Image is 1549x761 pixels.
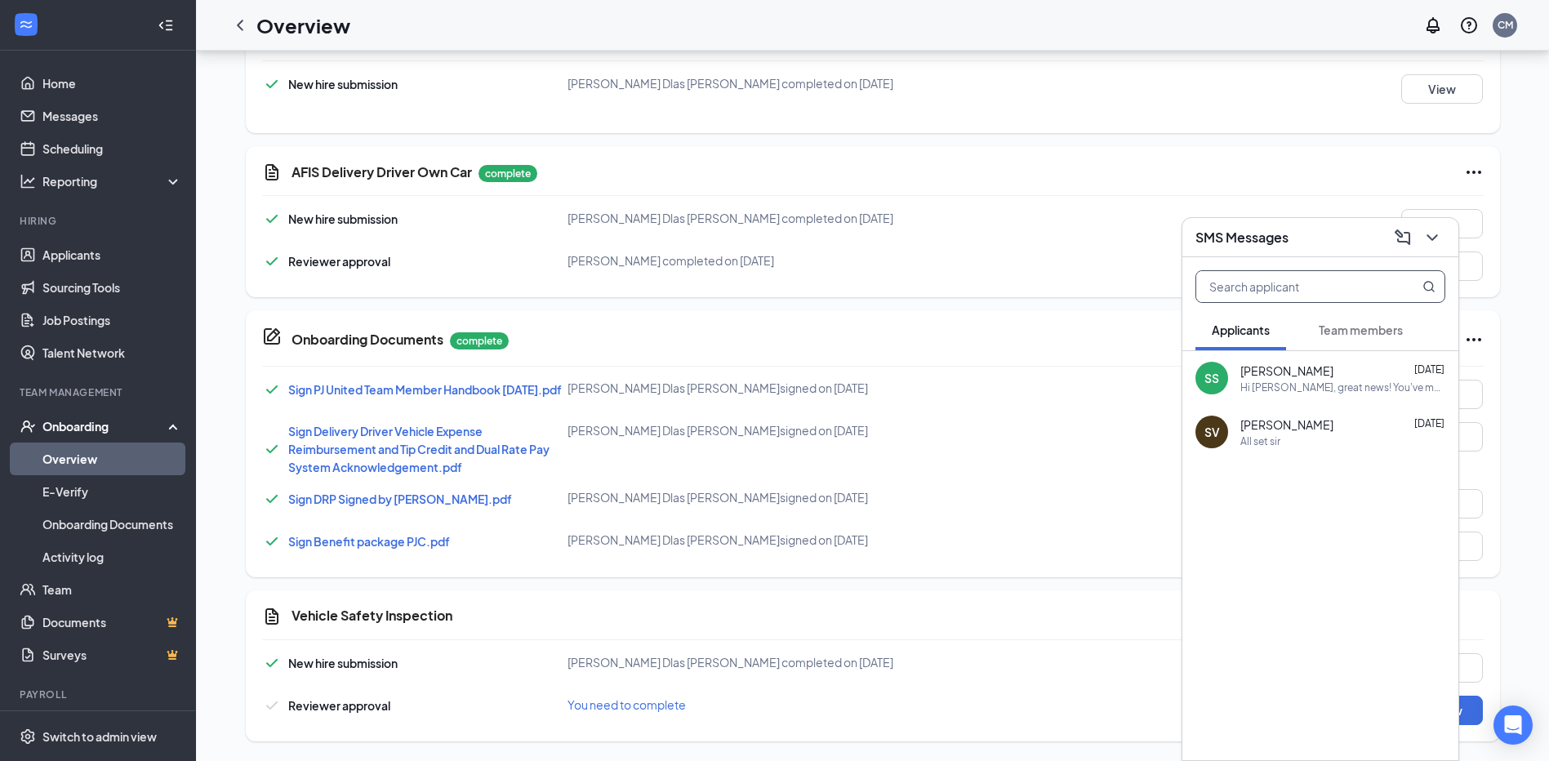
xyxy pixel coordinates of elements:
[256,11,350,39] h1: Overview
[288,656,398,670] span: New hire submission
[42,508,182,541] a: Onboarding Documents
[1195,229,1289,247] h3: SMS Messages
[42,541,182,573] a: Activity log
[262,380,282,399] svg: Checkmark
[1196,271,1390,302] input: Search applicant
[42,132,182,165] a: Scheduling
[42,475,182,508] a: E-Verify
[20,385,179,399] div: Team Management
[262,251,282,271] svg: Checkmark
[292,607,452,625] h5: Vehicle Safety Inspection
[568,489,975,505] div: [PERSON_NAME] Dlas [PERSON_NAME] signed on [DATE]
[1459,16,1479,35] svg: QuestionInfo
[288,254,390,269] span: Reviewer approval
[42,304,182,336] a: Job Postings
[1393,228,1413,247] svg: ComposeMessage
[42,67,182,100] a: Home
[1493,705,1533,745] div: Open Intercom Messenger
[292,163,472,181] h5: AFIS Delivery Driver Own Car
[42,238,182,271] a: Applicants
[568,211,893,225] span: [PERSON_NAME] Dlas [PERSON_NAME] completed on [DATE]
[262,653,282,673] svg: Checkmark
[262,489,282,509] svg: Checkmark
[288,492,512,506] a: Sign DRP Signed by [PERSON_NAME].pdf
[288,698,390,713] span: Reviewer approval
[1401,74,1483,104] button: View
[292,331,443,349] h5: Onboarding Documents
[1240,416,1333,433] span: [PERSON_NAME]
[42,271,182,304] a: Sourcing Tools
[262,327,282,346] svg: CompanyDocumentIcon
[1423,16,1443,35] svg: Notifications
[42,418,168,434] div: Onboarding
[158,17,174,33] svg: Collapse
[288,382,562,397] a: Sign PJ United Team Member Handbook [DATE].pdf
[262,439,282,459] svg: Checkmark
[42,336,182,369] a: Talent Network
[568,532,975,548] div: [PERSON_NAME] Dlas [PERSON_NAME] signed on [DATE]
[1204,424,1220,440] div: SV
[42,573,182,606] a: Team
[450,332,509,349] p: complete
[568,422,975,438] div: [PERSON_NAME] Dlas [PERSON_NAME] signed on [DATE]
[1240,363,1333,379] span: [PERSON_NAME]
[262,209,282,229] svg: Checkmark
[42,100,182,132] a: Messages
[1390,225,1416,251] button: ComposeMessage
[568,697,686,712] span: You need to complete
[1464,330,1484,349] svg: Ellipses
[288,211,398,226] span: New hire submission
[1422,228,1442,247] svg: ChevronDown
[262,607,282,626] svg: CustomFormIcon
[262,74,282,94] svg: Checkmark
[20,418,36,434] svg: UserCheck
[568,655,893,670] span: [PERSON_NAME] Dlas [PERSON_NAME] completed on [DATE]
[1498,18,1513,32] div: CM
[20,173,36,189] svg: Analysis
[1240,380,1445,394] div: Hi [PERSON_NAME], great news! You've moved to the next stage of the application. We'd like to inv...
[1422,280,1435,293] svg: MagnifyingGlass
[1419,225,1445,251] button: ChevronDown
[288,534,450,549] a: Sign Benefit package PJC.pdf
[288,77,398,91] span: New hire submission
[20,728,36,745] svg: Settings
[42,728,157,745] div: Switch to admin view
[20,688,179,701] div: Payroll
[262,162,282,182] svg: CustomFormIcon
[288,424,550,474] a: Sign Delivery Driver Vehicle Expense Reimbursement and Tip Credit and Dual Rate Pay System Acknow...
[20,214,179,228] div: Hiring
[262,532,282,551] svg: Checkmark
[1414,417,1444,429] span: [DATE]
[1212,323,1270,337] span: Applicants
[1401,209,1483,238] button: View
[568,76,893,91] span: [PERSON_NAME] Dlas [PERSON_NAME] completed on [DATE]
[1464,162,1484,182] svg: Ellipses
[478,165,537,182] p: complete
[42,443,182,475] a: Overview
[1414,363,1444,376] span: [DATE]
[42,173,183,189] div: Reporting
[568,380,975,396] div: [PERSON_NAME] Dlas [PERSON_NAME] signed on [DATE]
[1319,323,1403,337] span: Team members
[1204,370,1219,386] div: SS
[1240,434,1280,448] div: All set sir
[568,253,774,268] span: [PERSON_NAME] completed on [DATE]
[42,606,182,639] a: DocumentsCrown
[18,16,34,33] svg: WorkstreamLogo
[230,16,250,35] svg: ChevronLeft
[42,639,182,671] a: SurveysCrown
[262,696,282,715] svg: Checkmark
